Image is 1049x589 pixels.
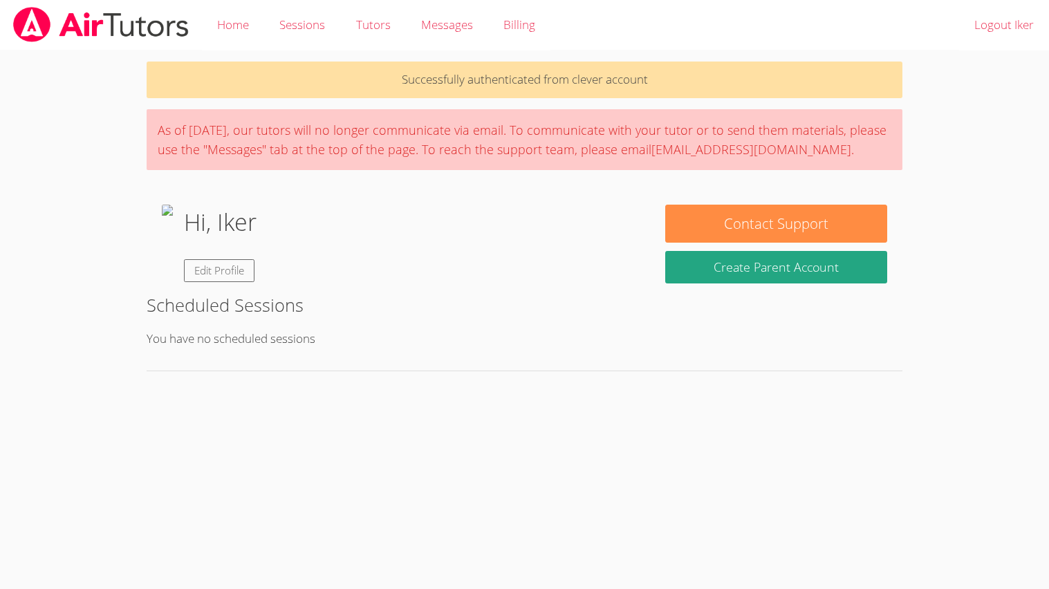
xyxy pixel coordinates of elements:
img: 200w.gif [162,205,173,282]
img: airtutors_banner-c4298cdbf04f3fff15de1276eac7730deb9818008684d7c2e4769d2f7ddbe033.png [12,7,190,42]
p: Successfully authenticated from clever account [147,62,902,98]
span: Messages [421,17,473,32]
h1: Hi, Iker [184,205,257,240]
a: Edit Profile [184,259,254,282]
button: Contact Support [665,205,886,243]
h2: Scheduled Sessions [147,292,902,318]
div: As of [DATE], our tutors will no longer communicate via email. To communicate with your tutor or ... [147,109,902,170]
button: Create Parent Account [665,251,886,283]
p: You have no scheduled sessions [147,329,902,349]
